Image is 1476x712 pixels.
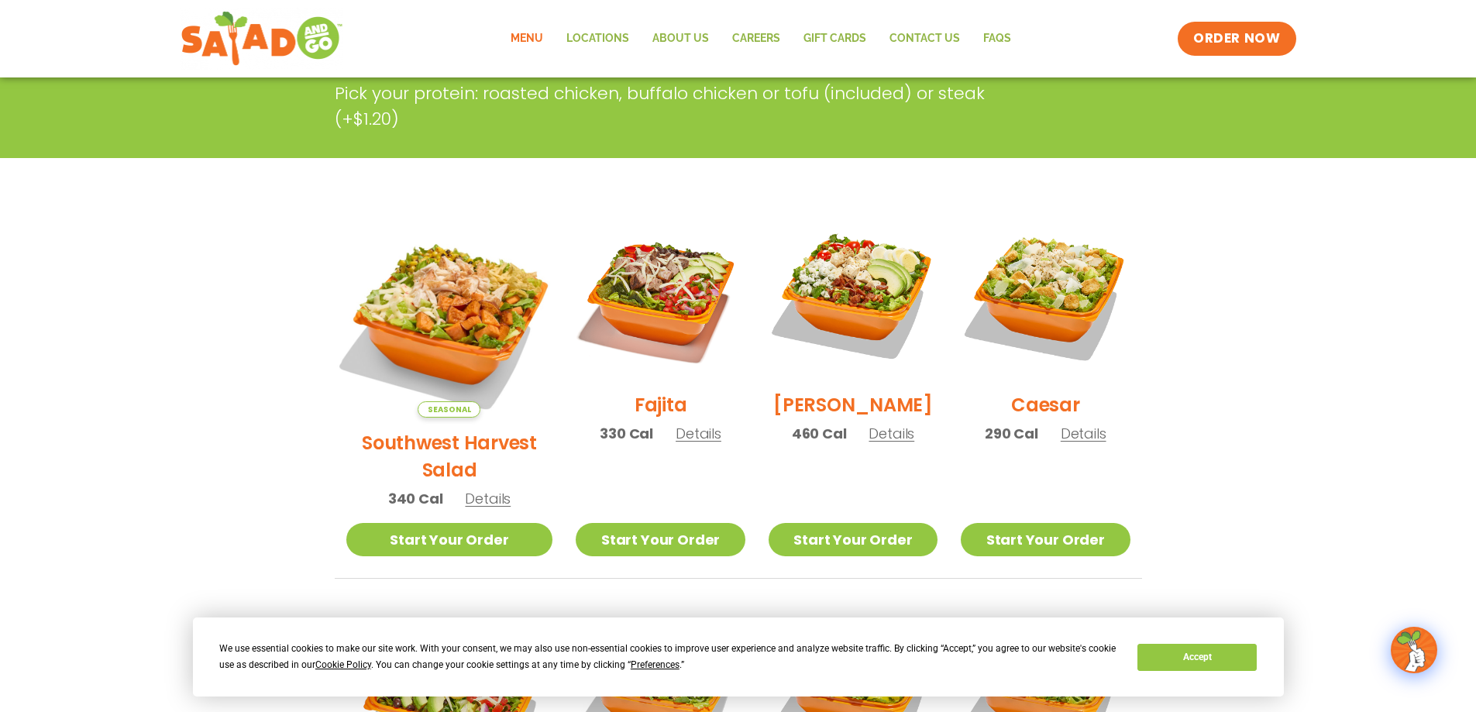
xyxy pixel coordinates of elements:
[1061,424,1106,443] span: Details
[1392,628,1436,672] img: wpChatIcon
[769,523,938,556] a: Start Your Order
[1178,22,1295,56] a: ORDER NOW
[465,489,511,508] span: Details
[792,21,878,57] a: GIFT CARDS
[576,523,745,556] a: Start Your Order
[773,391,933,418] h2: [PERSON_NAME]
[792,423,847,444] span: 460 Cal
[346,429,553,483] h2: Southwest Harvest Salad
[878,21,972,57] a: Contact Us
[499,21,555,57] a: Menu
[219,641,1119,673] div: We use essential cookies to make our site work. With your consent, we may also use non-essential ...
[631,659,680,670] span: Preferences
[1193,29,1280,48] span: ORDER NOW
[181,8,344,70] img: new-SAG-logo-768×292
[346,523,553,556] a: Start Your Order
[1137,644,1257,671] button: Accept
[576,211,745,380] img: Product photo for Fajita Salad
[315,659,371,670] span: Cookie Policy
[769,211,938,380] img: Product photo for Cobb Salad
[972,21,1023,57] a: FAQs
[193,617,1284,697] div: Cookie Consent Prompt
[985,423,1038,444] span: 290 Cal
[418,401,480,418] span: Seasonal
[961,523,1130,556] a: Start Your Order
[328,193,570,435] img: Product photo for Southwest Harvest Salad
[869,424,914,443] span: Details
[600,423,653,444] span: 330 Cal
[641,21,721,57] a: About Us
[388,488,443,509] span: 340 Cal
[555,21,641,57] a: Locations
[961,211,1130,380] img: Product photo for Caesar Salad
[499,21,1023,57] nav: Menu
[676,424,721,443] span: Details
[721,21,792,57] a: Careers
[335,81,1024,132] p: Pick your protein: roasted chicken, buffalo chicken or tofu (included) or steak (+$1.20)
[635,391,687,418] h2: Fajita
[1011,391,1080,418] h2: Caesar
